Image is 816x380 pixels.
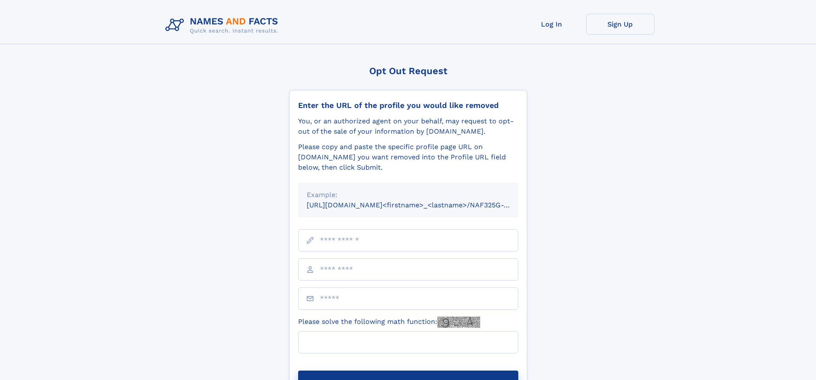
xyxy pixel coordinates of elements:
[298,116,518,137] div: You, or an authorized agent on your behalf, may request to opt-out of the sale of your informatio...
[298,317,480,328] label: Please solve the following math function:
[307,201,535,209] small: [URL][DOMAIN_NAME]<firstname>_<lastname>/NAF325G-xxxxxxxx
[298,101,518,110] div: Enter the URL of the profile you would like removed
[586,14,655,35] a: Sign Up
[517,14,586,35] a: Log In
[307,190,510,200] div: Example:
[289,66,527,76] div: Opt Out Request
[298,142,518,173] div: Please copy and paste the specific profile page URL on [DOMAIN_NAME] you want removed into the Pr...
[162,14,285,37] img: Logo Names and Facts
